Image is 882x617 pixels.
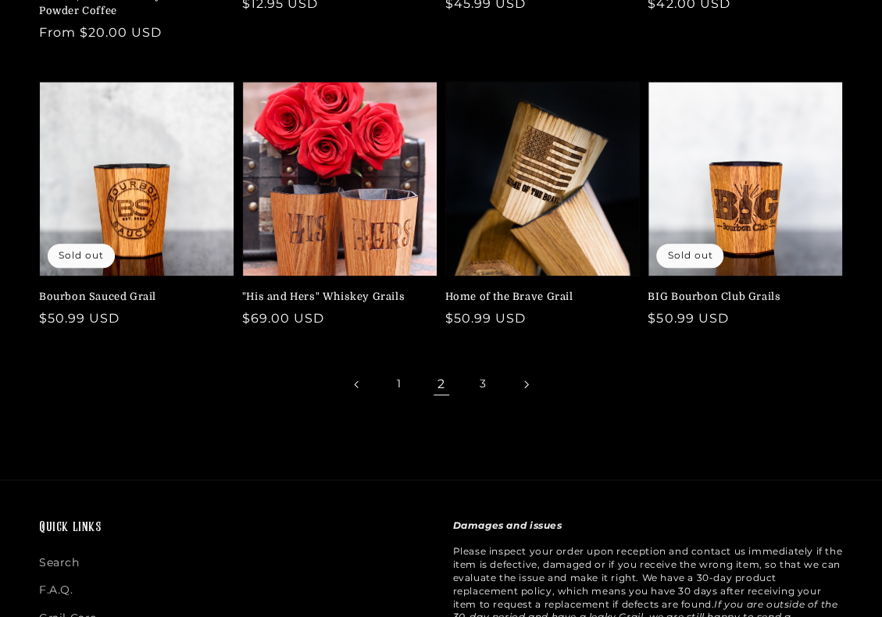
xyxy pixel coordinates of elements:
[39,553,80,576] a: Search
[382,367,416,401] a: Page 1
[509,367,543,401] a: Next page
[39,576,73,604] a: F.A.Q.
[466,367,501,401] a: Page 3
[242,290,428,304] a: "His and Hers" Whiskey Grails
[39,290,225,304] a: Bourbon Sauced Grail
[39,367,843,401] nav: Pagination
[453,519,562,531] strong: Damages and issues
[39,519,430,537] h2: Quick links
[340,367,374,401] a: Previous page
[445,290,631,304] a: Home of the Brave Grail
[648,290,834,304] a: BIG Bourbon Club Grails
[424,367,459,401] span: Page 2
